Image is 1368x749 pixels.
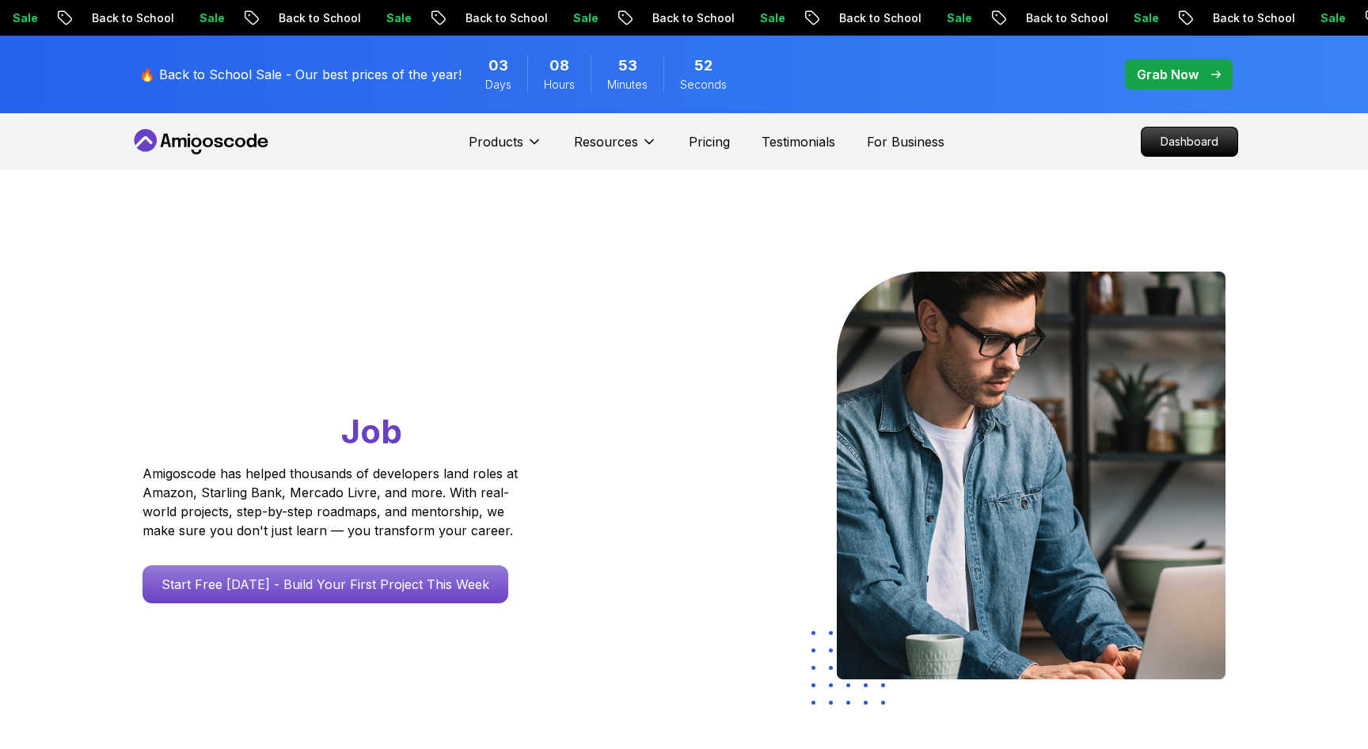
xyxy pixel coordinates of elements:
p: Back to School [1195,10,1303,26]
p: Sale [743,10,793,26]
p: Back to School [448,10,556,26]
a: For Business [867,132,944,151]
p: Sale [369,10,420,26]
p: Sale [929,10,980,26]
p: Sale [182,10,233,26]
a: Pricing [689,132,730,151]
span: 8 Hours [549,55,569,77]
p: Sale [1116,10,1167,26]
p: Sale [1303,10,1354,26]
button: Resources [574,132,657,164]
span: 3 Days [488,55,508,77]
img: hero [837,272,1225,679]
h1: Go From Learning to Hired: Master Java, Spring Boot & Cloud Skills That Get You the [142,272,579,454]
a: Dashboard [1141,127,1238,157]
p: Back to School [1009,10,1116,26]
span: Seconds [680,77,727,93]
span: 53 Minutes [618,55,637,77]
p: Dashboard [1142,127,1237,156]
a: Testimonials [762,132,835,151]
span: Days [485,77,511,93]
p: Back to School [635,10,743,26]
p: Back to School [822,10,929,26]
p: Sale [556,10,606,26]
span: Hours [544,77,575,93]
p: Back to School [261,10,369,26]
span: Minutes [607,77,648,93]
p: Resources [574,132,638,151]
p: Amigoscode has helped thousands of developers land roles at Amazon, Starling Bank, Mercado Livre,... [142,464,522,540]
span: Job [341,411,402,451]
a: Start Free [DATE] - Build Your First Project This Week [142,565,508,603]
p: Grab Now [1137,65,1199,84]
p: Back to School [74,10,182,26]
button: Products [469,132,542,164]
p: Products [469,132,523,151]
span: 52 Seconds [694,55,712,77]
p: 🔥 Back to School Sale - Our best prices of the year! [139,65,462,84]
